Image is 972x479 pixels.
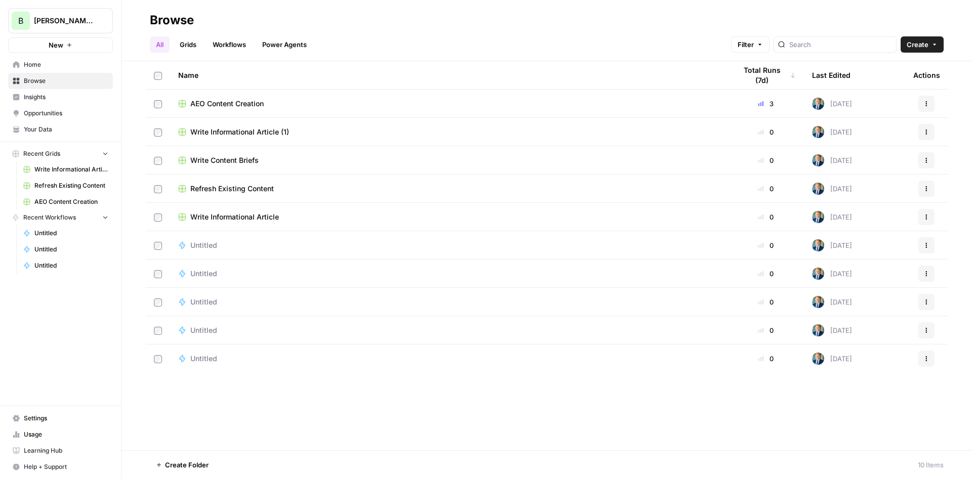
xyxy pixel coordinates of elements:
span: Write Informational Article [190,212,279,222]
img: arvzg7vs4x4156nyo4jt3wkd75g5 [812,268,824,280]
span: [PERSON_NAME] Financials [34,16,95,26]
span: Untitled [190,297,217,307]
button: Filter [731,36,769,53]
a: Write Content Briefs [178,155,720,165]
button: Create [901,36,944,53]
div: 0 [736,240,796,250]
span: Opportunities [24,109,108,118]
span: Create Folder [165,460,209,470]
a: Insights [8,89,113,105]
div: [DATE] [812,353,852,365]
a: Refresh Existing Content [19,178,113,194]
div: 0 [736,269,796,279]
span: New [49,40,63,50]
img: arvzg7vs4x4156nyo4jt3wkd75g5 [812,353,824,365]
span: Untitled [34,245,108,254]
button: Recent Grids [8,146,113,161]
span: Usage [24,430,108,439]
div: 0 [736,297,796,307]
a: Untitled [178,325,720,335]
span: Create [907,39,928,50]
a: Write Informational Article (1) [19,161,113,178]
button: Workspace: Bennett Financials [8,8,113,33]
img: arvzg7vs4x4156nyo4jt3wkd75g5 [812,98,824,110]
a: Home [8,57,113,73]
a: AEO Content Creation [178,99,720,109]
div: 0 [736,155,796,165]
div: 3 [736,99,796,109]
img: arvzg7vs4x4156nyo4jt3wkd75g5 [812,126,824,138]
span: Untitled [34,229,108,238]
img: arvzg7vs4x4156nyo4jt3wkd75g5 [812,296,824,308]
a: Workflows [207,36,252,53]
div: [DATE] [812,211,852,223]
div: Actions [913,61,940,89]
span: Refresh Existing Content [190,184,274,194]
a: Your Data [8,121,113,138]
span: Untitled [190,240,217,250]
div: 0 [736,127,796,137]
span: Recent Grids [23,149,60,158]
div: 10 Items [918,460,944,470]
span: Help + Support [24,462,108,471]
div: [DATE] [812,126,852,138]
span: Untitled [190,269,217,279]
div: [DATE] [812,154,852,166]
span: AEO Content Creation [190,99,264,109]
div: Browse [150,12,194,28]
a: Grids [174,36,202,53]
span: Settings [24,414,108,423]
img: arvzg7vs4x4156nyo4jt3wkd75g5 [812,183,824,195]
a: Untitled [178,297,720,307]
a: All [150,36,170,53]
button: New [8,37,113,53]
span: Learning Hub [24,446,108,455]
span: Untitled [34,261,108,270]
img: arvzg7vs4x4156nyo4jt3wkd75g5 [812,324,824,336]
a: Write Informational Article (1) [178,127,720,137]
img: arvzg7vs4x4156nyo4jt3wkd75g5 [812,211,824,223]
a: Browse [8,73,113,89]
span: Your Data [24,125,108,134]
span: Untitled [190,325,217,335]
div: Total Runs (7d) [736,61,796,89]
span: B [18,15,23,27]
img: arvzg7vs4x4156nyo4jt3wkd75g5 [812,239,824,251]
span: Refresh Existing Content [34,181,108,190]
img: arvzg7vs4x4156nyo4jt3wkd75g5 [812,154,824,166]
a: Learning Hub [8,443,113,459]
span: Untitled [190,354,217,364]
a: Untitled [178,269,720,279]
span: Recent Workflows [23,213,76,222]
span: Insights [24,93,108,102]
span: Write Informational Article (1) [190,127,289,137]
a: Refresh Existing Content [178,184,720,194]
div: Last Edited [812,61,850,89]
button: Create Folder [150,457,215,473]
span: Home [24,60,108,69]
a: Write Informational Article [178,212,720,222]
span: Filter [738,39,754,50]
span: Write Content Briefs [190,155,259,165]
button: Recent Workflows [8,210,113,225]
div: [DATE] [812,296,852,308]
span: Write Informational Article (1) [34,165,108,174]
a: Untitled [178,354,720,364]
a: Untitled [178,240,720,250]
div: 0 [736,354,796,364]
div: 0 [736,184,796,194]
a: AEO Content Creation [19,194,113,210]
a: Power Agents [256,36,313,53]
span: Browse [24,76,108,85]
a: Settings [8,410,113,426]
div: 0 [736,212,796,222]
a: Untitled [19,241,113,257]
button: Help + Support [8,459,113,475]
div: [DATE] [812,183,852,195]
div: Name [178,61,720,89]
div: [DATE] [812,98,852,110]
a: Usage [8,426,113,443]
a: Untitled [19,225,113,241]
div: [DATE] [812,324,852,336]
span: AEO Content Creation [34,197,108,206]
